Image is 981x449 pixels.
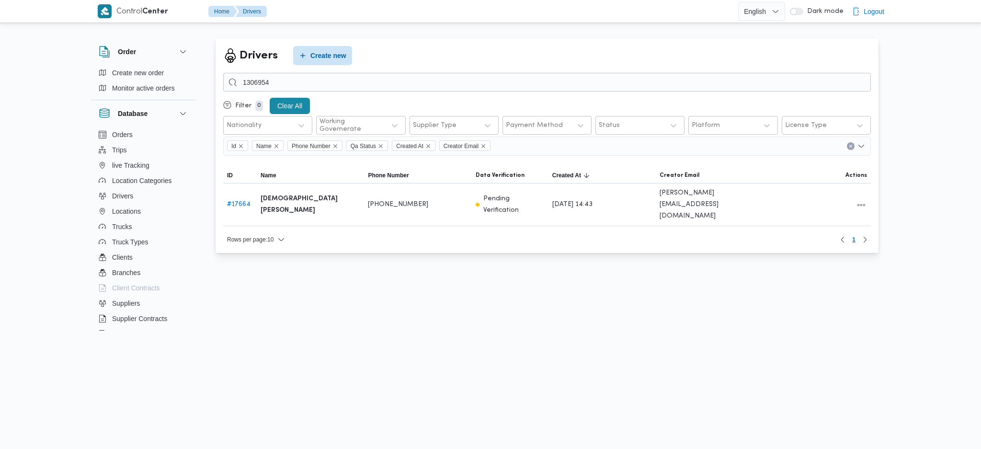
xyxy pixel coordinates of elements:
[112,160,149,171] span: live Tracking
[112,144,127,156] span: Trips
[112,252,133,263] span: Clients
[223,73,871,92] input: Search...
[95,296,193,311] button: Suppliers
[95,127,193,142] button: Orders
[10,411,40,439] iframe: chat widget
[112,190,133,202] span: Drivers
[287,140,342,151] span: Phone Number
[95,204,193,219] button: Locations
[856,199,867,211] button: All actions
[378,143,384,149] button: Remove Qa Status from selection in this group
[439,140,490,151] span: Creator Email
[112,298,140,309] span: Suppliers
[256,141,272,151] span: Name
[255,101,263,111] p: 0
[223,168,257,183] button: ID
[332,143,338,149] button: Remove Phone Number from selection in this group
[95,219,193,234] button: Trucks
[95,158,193,173] button: live Tracking
[112,82,175,94] span: Monitor active orders
[261,172,276,179] span: Name
[483,193,545,216] p: Pending Verification
[99,108,189,119] button: Database
[292,141,331,151] span: Phone Number
[112,313,167,324] span: Supplier Contracts
[231,141,236,151] span: Id
[368,172,409,179] span: Phone Number
[227,201,251,207] a: #17664
[95,234,193,250] button: Truck Types
[444,141,479,151] span: Creator Email
[227,140,248,151] span: Id
[837,234,848,245] button: Previous page
[785,122,827,129] div: License Type
[396,141,423,151] span: Created At
[91,65,196,100] div: Order
[660,172,699,179] span: Creator Email
[95,65,193,81] button: Create new order
[848,234,859,245] button: Page 1 of 1
[548,168,656,183] button: Created AtSorted in descending order
[660,187,759,222] span: [PERSON_NAME][EMAIL_ADDRESS][DOMAIN_NAME]
[208,6,237,17] button: Home
[480,143,486,149] button: Remove Creator Email from selection in this group
[238,143,244,149] button: Remove Id from selection in this group
[95,188,193,204] button: Drivers
[583,172,591,179] svg: Sorted in descending order
[112,267,140,278] span: Branches
[803,8,844,15] span: Dark mode
[346,140,388,151] span: Qa Status
[274,143,279,149] button: Remove Name from selection in this group
[847,142,855,150] button: Clear input
[112,175,172,186] span: Location Categories
[95,265,193,280] button: Branches
[257,168,364,183] button: Name
[95,311,193,326] button: Supplier Contracts
[413,122,456,129] div: Supplier Type
[252,140,284,151] span: Name
[227,172,233,179] span: ID
[112,282,160,294] span: Client Contracts
[552,199,593,210] span: [DATE] 14:43
[235,6,267,17] button: Drivers
[112,206,141,217] span: Locations
[425,143,431,149] button: Remove Created At from selection in this group
[112,328,136,340] span: Devices
[235,102,251,110] p: Filter
[98,4,112,18] img: X8yXhbKr1z7QwAAAABJRU5ErkJggg==
[392,140,435,151] span: Created At
[848,2,888,21] button: Logout
[293,46,352,65] button: Create new
[142,8,168,15] b: Center
[95,173,193,188] button: Location Categories
[857,142,865,150] button: Open list of options
[240,47,278,64] h2: Drivers
[310,50,346,61] span: Create new
[118,108,148,119] h3: Database
[599,122,620,129] div: Status
[552,172,581,179] span: Created At; Sorted in descending order
[112,236,148,248] span: Truck Types
[95,142,193,158] button: Trips
[864,6,884,17] span: Logout
[95,81,193,96] button: Monitor active orders
[319,118,381,133] div: Working Governerate
[112,221,132,232] span: Trucks
[364,168,471,183] button: Phone Number
[270,98,310,114] button: Clear All
[95,250,193,265] button: Clients
[227,122,262,129] div: Nationality
[506,122,563,129] div: Payment Method
[95,326,193,342] button: Devices
[261,193,360,216] b: [DEMOGRAPHIC_DATA] [PERSON_NAME]
[859,234,871,245] button: Next page
[112,129,133,140] span: Orders
[692,122,720,129] div: Platform
[227,234,274,245] span: Rows per page : 10
[112,67,164,79] span: Create new order
[852,234,856,245] span: 1
[118,46,136,58] h3: Order
[91,127,196,334] div: Database
[845,172,867,179] span: Actions
[223,234,289,245] button: Rows per page:10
